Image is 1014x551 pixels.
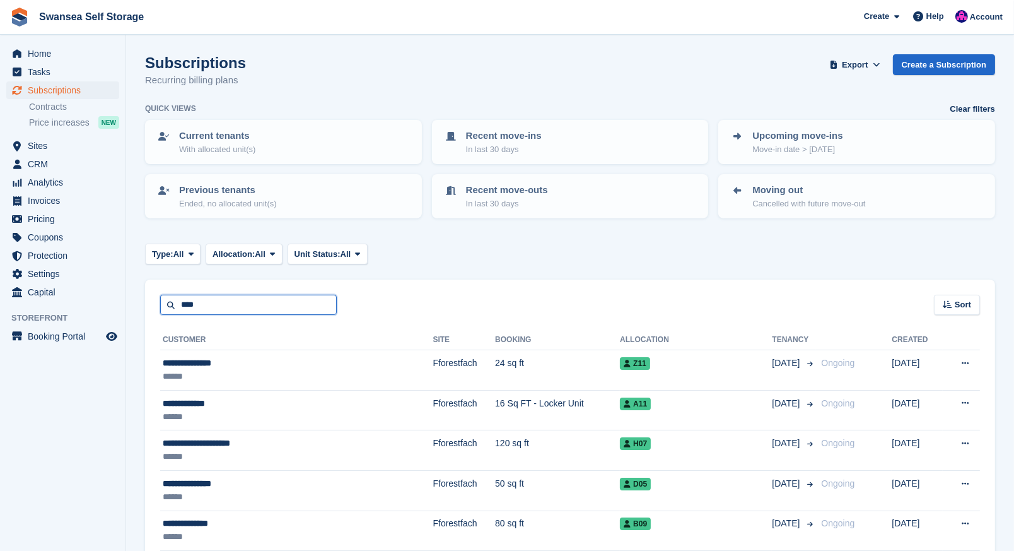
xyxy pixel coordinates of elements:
p: Recurring billing plans [145,73,246,88]
td: 80 sq ft [495,511,620,551]
span: Z11 [620,357,650,370]
a: Upcoming move-ins Move-in date > [DATE] [720,121,994,163]
button: Allocation: All [206,244,283,264]
span: Ongoing [821,358,854,368]
span: Help [926,10,944,23]
p: Move-in date > [DATE] [752,143,842,156]
button: Unit Status: All [288,244,368,264]
a: Price increases NEW [29,116,119,129]
span: All [173,248,184,261]
h1: Subscriptions [145,54,246,71]
td: Fforestfach [433,470,496,511]
th: Created [892,330,942,350]
td: [DATE] [892,350,942,391]
p: Moving out [752,183,865,198]
th: Customer [160,330,433,350]
th: Tenancy [772,330,816,350]
td: 16 Sq FT - Locker Unit [495,390,620,430]
img: stora-icon-8386f47178a22dfd0bd8f6a31ec36ba5ce8667c1dd55bd0f319d3a0aa187defe.svg [10,8,29,27]
span: [DATE] [772,477,802,490]
a: menu [6,63,119,81]
a: Preview store [104,329,119,344]
p: Cancelled with future move-out [752,198,865,210]
a: Clear filters [950,103,995,116]
a: Swansea Self Storage [34,6,149,27]
span: Invoices [28,192,103,210]
span: Account [970,11,1003,23]
span: D05 [620,478,651,490]
span: CRM [28,155,103,173]
span: [DATE] [772,517,802,530]
a: Contracts [29,101,119,113]
a: menu [6,328,119,345]
a: menu [6,210,119,228]
span: Capital [28,283,103,301]
span: Pricing [28,210,103,228]
span: B09 [620,518,651,530]
p: Previous tenants [179,183,277,198]
a: menu [6,137,119,155]
span: Storefront [11,312,125,324]
p: In last 30 days [466,143,542,156]
span: All [255,248,265,261]
span: Analytics [28,174,103,191]
span: Unit Status: [294,248,341,261]
div: NEW [98,116,119,129]
a: menu [6,265,119,283]
a: menu [6,81,119,99]
td: [DATE] [892,511,942,551]
p: Recent move-outs [466,183,548,198]
span: [DATE] [772,397,802,410]
p: In last 30 days [466,198,548,210]
a: Recent move-ins In last 30 days [433,121,708,163]
a: Moving out Cancelled with future move-out [720,175,994,217]
span: Sort [955,299,971,311]
a: menu [6,247,119,264]
img: Donna Davies [955,10,968,23]
p: Ended, no allocated unit(s) [179,198,277,210]
span: Type: [152,248,173,261]
span: Home [28,45,103,62]
span: [DATE] [772,357,802,370]
p: Recent move-ins [466,129,542,143]
th: Allocation [620,330,772,350]
span: Ongoing [821,438,854,448]
span: Ongoing [821,478,854,489]
span: Allocation: [213,248,255,261]
span: Create [864,10,889,23]
span: Tasks [28,63,103,81]
td: [DATE] [892,390,942,430]
a: Current tenants With allocated unit(s) [146,121,421,163]
span: Export [842,59,868,71]
td: 50 sq ft [495,470,620,511]
a: Create a Subscription [893,54,995,75]
a: Recent move-outs In last 30 days [433,175,708,217]
p: With allocated unit(s) [179,143,255,156]
td: Fforestfach [433,430,496,471]
button: Type: All [145,244,201,264]
a: menu [6,228,119,246]
td: [DATE] [892,470,942,511]
span: A11 [620,398,651,410]
a: menu [6,192,119,210]
span: Subscriptions [28,81,103,99]
a: menu [6,283,119,301]
td: 120 sq ft [495,430,620,471]
span: H07 [620,437,651,450]
span: Settings [28,265,103,283]
p: Current tenants [179,129,255,143]
th: Site [433,330,496,350]
button: Export [827,54,883,75]
td: 24 sq ft [495,350,620,391]
span: Ongoing [821,518,854,528]
span: Price increases [29,117,90,129]
span: Coupons [28,228,103,246]
span: Booking Portal [28,328,103,345]
span: [DATE] [772,437,802,450]
td: [DATE] [892,430,942,471]
a: menu [6,174,119,191]
td: Fforestfach [433,511,496,551]
a: menu [6,45,119,62]
span: All [341,248,351,261]
td: Fforestfach [433,390,496,430]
